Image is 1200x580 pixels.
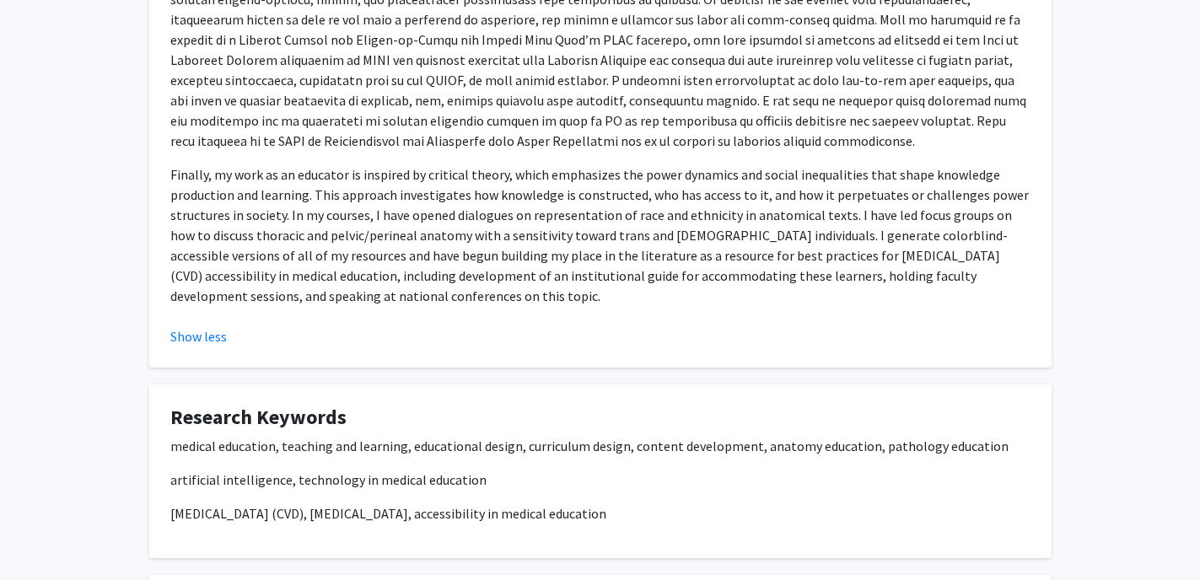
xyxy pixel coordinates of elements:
p: Finally, my work as an educator is inspired by critical theory, which emphasizes the power dynami... [170,164,1030,306]
h4: Research Keywords [170,405,1030,430]
button: Show less [170,326,227,346]
p: artificial intelligence, technology in medical education [170,470,1030,490]
p: [MEDICAL_DATA] (CVD), [MEDICAL_DATA], accessibility in medical education [170,503,1030,524]
p: medical education, teaching and learning, educational design, curriculum design, content developm... [170,436,1030,456]
iframe: Chat [13,504,72,567]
